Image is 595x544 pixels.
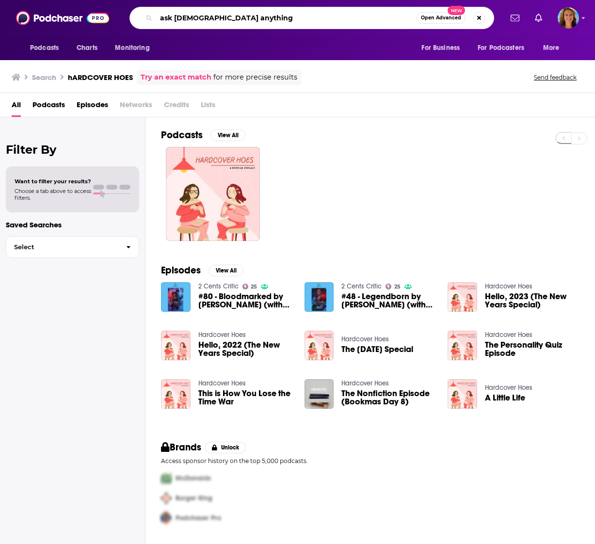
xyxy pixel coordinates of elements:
button: open menu [415,39,472,57]
img: The Nonfiction Episode (Bookmas Day 8) [305,379,334,409]
a: Podcasts [32,97,65,117]
span: Podcasts [30,41,59,55]
div: Search podcasts, credits, & more... [129,7,494,29]
img: First Pro Logo [157,468,176,488]
span: 25 [394,285,401,289]
img: This is How You Lose the Time War [161,379,191,409]
button: open menu [471,39,538,57]
img: #80 - Bloodmarked by Tracy Deonn (with Sam Cabrera-Dixon of Hardcover Hoes) [161,282,191,312]
span: The [DATE] Special [341,345,413,353]
span: Monitoring [115,41,149,55]
a: A Little Life [485,394,525,402]
img: Hello, 2022 (The New Years Special) [161,331,191,360]
span: Open Advanced [421,16,461,20]
button: View All [209,265,243,276]
span: Networks [120,97,152,117]
a: Try an exact match [141,72,211,83]
a: Hardcover Hoes [485,384,532,392]
button: Unlock [205,442,246,453]
a: Episodes [77,97,108,117]
span: Charts [77,41,97,55]
span: More [543,41,560,55]
a: 25 [242,284,257,289]
img: The 2022 Halloween Special [305,331,334,360]
a: This is How You Lose the Time War [198,389,293,406]
a: Show notifications dropdown [531,10,546,26]
p: Access sponsor history on the top 5,000 podcasts. [161,457,579,464]
span: Credits [164,97,189,117]
span: Choose a tab above to access filters. [15,188,91,201]
span: Hello, 2022 (The New Years Special) [198,341,293,357]
a: Hardcover Hoes [341,335,389,343]
a: PodcastsView All [161,129,245,141]
a: The 2022 Halloween Special [341,345,413,353]
a: All [12,97,21,117]
img: Hello, 2023 (The New Years Special) [448,282,477,312]
span: #48 - Legendborn by [PERSON_NAME] (with [PERSON_NAME] and [PERSON_NAME] of Hardcover Hoes) [341,292,436,309]
button: open menu [536,39,572,57]
a: Hardcover Hoes [485,282,532,290]
a: Hardcover Hoes [341,379,389,387]
span: #80 - Bloodmarked by [PERSON_NAME] (with [PERSON_NAME] of Hardcover Hoes) [198,292,293,309]
p: Saved Searches [6,220,139,229]
a: The Nonfiction Episode (Bookmas Day 8) [341,389,436,406]
span: for more precise results [213,72,297,83]
span: Burger King [176,494,212,502]
h3: Search [32,73,56,82]
button: Open AdvancedNew [417,12,466,24]
h3: hARDCOVER HOES [68,73,133,82]
a: #48 - Legendborn by Tracy Deonn (with Sam Dixon and Sammi Skorstad of Hardcover Hoes) [341,292,436,309]
a: #80 - Bloodmarked by Tracy Deonn (with Sam Cabrera-Dixon of Hardcover Hoes) [198,292,293,309]
img: User Profile [558,7,579,29]
button: open menu [23,39,71,57]
a: Hardcover Hoes [485,331,532,339]
span: Podchaser Pro [176,514,221,522]
button: Send feedback [531,73,579,81]
h2: Episodes [161,264,201,276]
a: Show notifications dropdown [507,10,523,26]
button: Select [6,236,139,258]
img: #48 - Legendborn by Tracy Deonn (with Sam Dixon and Sammi Skorstad of Hardcover Hoes) [305,282,334,312]
span: New [448,6,465,15]
span: Logged in as MeganBeatie [558,7,579,29]
img: A Little Life [448,379,477,409]
input: Search podcasts, credits, & more... [156,10,417,26]
a: The Personality Quiz Episode [485,341,579,357]
span: McDonalds [176,474,211,482]
button: View All [210,129,245,141]
span: Select [6,244,118,250]
a: EpisodesView All [161,264,243,276]
a: Charts [70,39,103,57]
img: Podchaser - Follow, Share and Rate Podcasts [16,9,109,27]
h2: Brands [161,441,201,453]
span: Want to filter your results? [15,178,91,185]
button: Show profile menu [558,7,579,29]
span: 25 [251,285,257,289]
button: open menu [108,39,162,57]
a: Hello, 2023 (The New Years Special) [485,292,579,309]
span: For Business [421,41,460,55]
img: Second Pro Logo [157,488,176,508]
a: 25 [386,284,401,289]
span: Lists [201,97,215,117]
img: The Personality Quiz Episode [448,331,477,360]
h2: Filter By [6,143,139,157]
a: 2 Cents Critic [341,282,382,290]
a: Hardcover Hoes [198,331,246,339]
